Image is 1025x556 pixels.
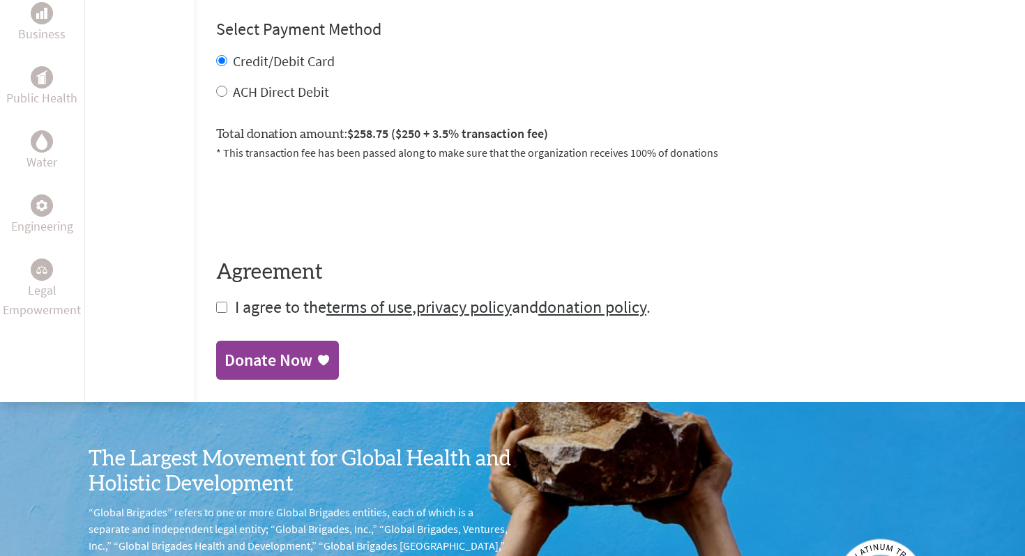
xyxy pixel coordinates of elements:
[11,194,73,236] a: EngineeringEngineering
[36,8,47,19] img: Business
[36,70,47,84] img: Public Health
[18,24,66,44] p: Business
[235,296,651,318] span: I agree to the , and .
[416,296,512,318] a: privacy policy
[36,133,47,149] img: Water
[216,144,1003,161] p: * This transaction fee has been passed along to make sure that the organization receives 100% of ...
[26,153,57,172] p: Water
[216,124,548,144] label: Total donation amount:
[11,217,73,236] p: Engineering
[18,2,66,44] a: BusinessBusiness
[89,447,512,497] h3: The Largest Movement for Global Health and Holistic Development
[36,265,47,274] img: Legal Empowerment
[216,18,1003,40] h4: Select Payment Method
[225,349,312,371] div: Donate Now
[3,258,82,320] a: Legal EmpowermentLegal Empowerment
[347,125,548,141] span: $258.75 ($250 + 3.5% transaction fee)
[36,199,47,210] img: Engineering
[233,52,335,70] label: Credit/Debit Card
[31,2,53,24] div: Business
[538,296,646,318] a: donation policy
[26,130,57,172] a: WaterWater
[326,296,412,318] a: terms of use
[3,281,82,320] p: Legal Empowerment
[31,258,53,281] div: Legal Empowerment
[233,83,329,100] label: ACH Direct Debit
[6,66,77,108] a: Public HealthPublic Health
[216,260,1003,285] h4: Agreement
[31,130,53,153] div: Water
[31,194,53,217] div: Engineering
[216,178,428,232] iframe: reCAPTCHA
[6,88,77,108] p: Public Health
[31,66,53,88] div: Public Health
[216,341,339,380] a: Donate Now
